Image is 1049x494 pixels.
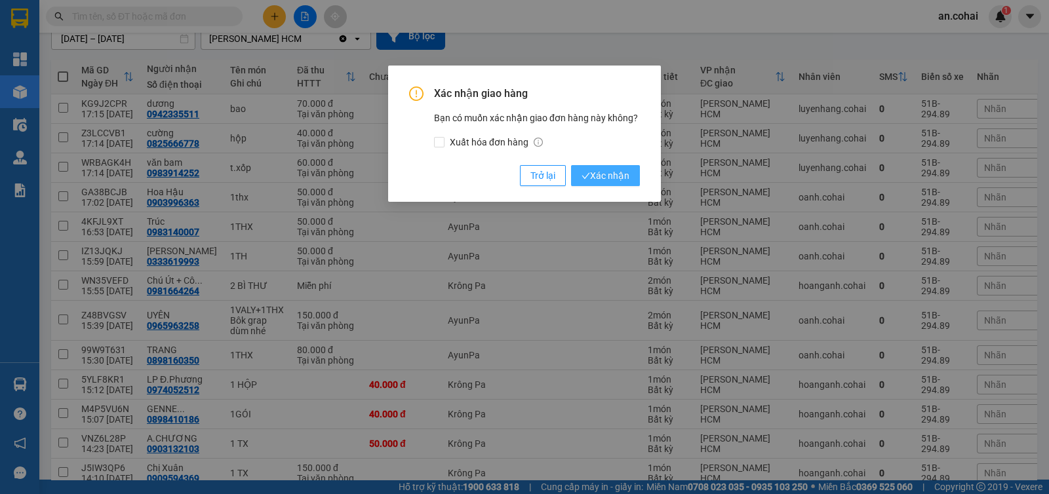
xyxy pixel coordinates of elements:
span: Xác nhận [582,168,629,183]
span: info-circle [534,138,543,147]
span: Xuất hóa đơn hàng [445,135,548,149]
span: Trở lại [530,168,555,183]
span: check [582,172,590,180]
button: Trở lại [520,165,566,186]
span: exclamation-circle [409,86,424,101]
div: Bạn có muốn xác nhận giao đơn hàng này không? [434,111,640,149]
button: checkXác nhận [571,165,640,186]
span: Xác nhận giao hàng [434,86,640,101]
